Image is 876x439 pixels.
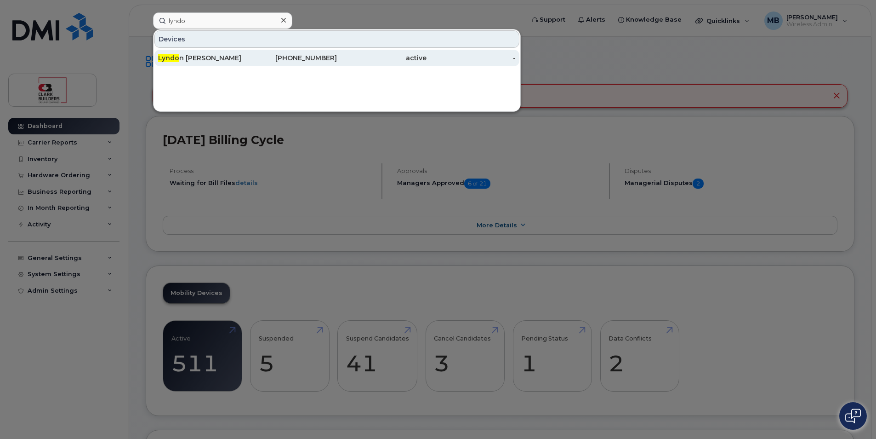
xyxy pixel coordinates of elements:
div: - [427,53,516,63]
div: active [337,53,427,63]
a: Lyndon [PERSON_NAME][PHONE_NUMBER]active- [154,50,519,66]
div: [PHONE_NUMBER] [248,53,337,63]
div: Devices [154,30,519,48]
img: Open chat [845,409,861,423]
div: n [PERSON_NAME] [158,53,248,63]
span: Lyndo [158,54,179,62]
